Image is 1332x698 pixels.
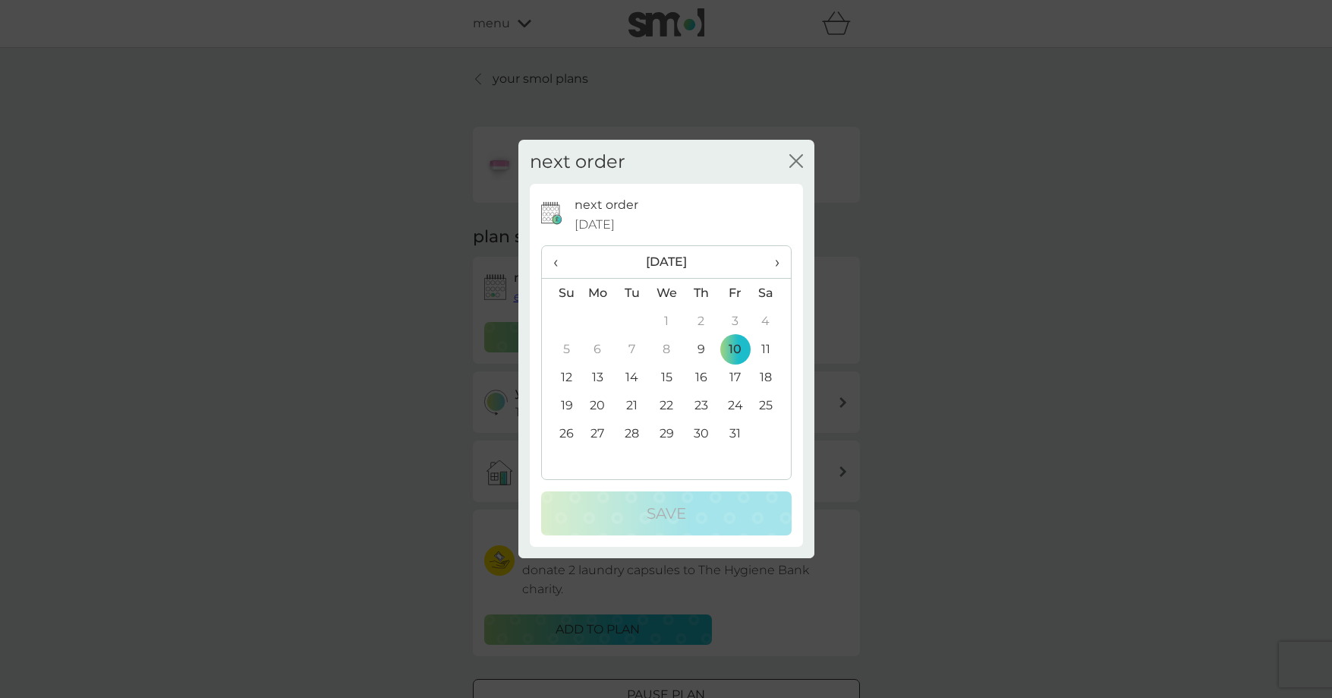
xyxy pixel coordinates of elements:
[647,501,686,526] p: Save
[684,363,718,391] td: 16
[718,363,752,391] td: 17
[581,335,616,363] td: 6
[581,419,616,447] td: 27
[684,279,718,308] th: Th
[581,391,616,419] td: 20
[575,195,638,215] p: next order
[542,363,581,391] td: 12
[684,335,718,363] td: 9
[649,419,684,447] td: 29
[615,335,649,363] td: 7
[684,307,718,335] td: 2
[718,419,752,447] td: 31
[615,279,649,308] th: Tu
[752,363,790,391] td: 18
[789,154,803,170] button: close
[575,215,615,235] span: [DATE]
[718,279,752,308] th: Fr
[649,363,684,391] td: 15
[752,335,790,363] td: 11
[764,246,779,278] span: ›
[615,419,649,447] td: 28
[615,363,649,391] td: 14
[752,279,790,308] th: Sa
[649,279,684,308] th: We
[684,419,718,447] td: 30
[581,279,616,308] th: Mo
[649,335,684,363] td: 8
[718,391,752,419] td: 24
[553,246,569,278] span: ‹
[615,391,649,419] td: 21
[542,391,581,419] td: 19
[542,419,581,447] td: 26
[718,335,752,363] td: 10
[684,391,718,419] td: 23
[542,335,581,363] td: 5
[718,307,752,335] td: 3
[541,491,792,535] button: Save
[752,307,790,335] td: 4
[649,307,684,335] td: 1
[542,279,581,308] th: Su
[752,391,790,419] td: 25
[649,391,684,419] td: 22
[581,246,753,279] th: [DATE]
[581,363,616,391] td: 13
[530,151,625,173] h2: next order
